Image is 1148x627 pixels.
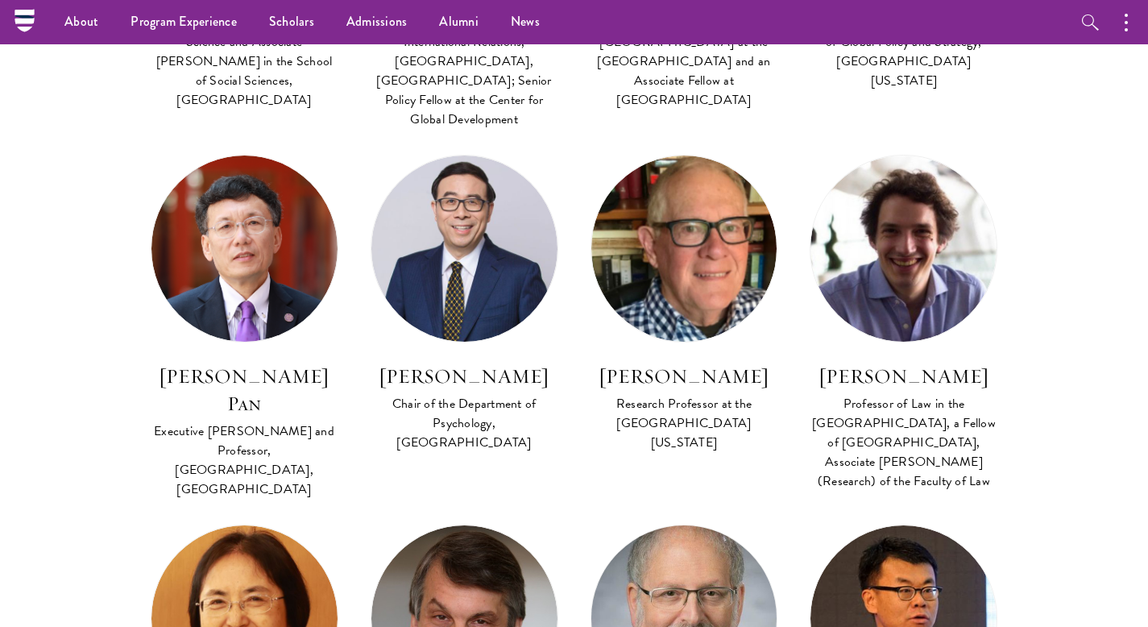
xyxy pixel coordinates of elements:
div: Executive [PERSON_NAME] and Professor, [GEOGRAPHIC_DATA], [GEOGRAPHIC_DATA] [151,421,338,499]
h3: [PERSON_NAME] [371,363,558,390]
div: External Associate of the [GEOGRAPHIC_DATA] at the [GEOGRAPHIC_DATA] and an Associate Fellow at [... [591,13,778,110]
a: [PERSON_NAME] Professor of Law in the [GEOGRAPHIC_DATA], a Fellow of [GEOGRAPHIC_DATA], Associate... [810,155,997,493]
div: Professor of Law in the [GEOGRAPHIC_DATA], a Fellow of [GEOGRAPHIC_DATA], Associate [PERSON_NAME]... [810,394,997,491]
h3: [PERSON_NAME] Pan [151,363,338,417]
div: Boeing Visiting Chair in International Relations, [GEOGRAPHIC_DATA], [GEOGRAPHIC_DATA]; Senior Po... [371,13,558,129]
h3: [PERSON_NAME] [810,363,997,390]
a: [PERSON_NAME] Research Professor at the [GEOGRAPHIC_DATA][US_STATE] [591,155,778,455]
div: So Kwanlok Professor at the School of Global Policy and Strategy, [GEOGRAPHIC_DATA][US_STATE] [810,13,997,90]
div: Research Professor at the [GEOGRAPHIC_DATA][US_STATE] [591,394,778,452]
div: Chair of the Department of Psychology, [GEOGRAPHIC_DATA] [371,394,558,452]
a: [PERSON_NAME] Chair of the Department of Psychology, [GEOGRAPHIC_DATA] [371,155,558,455]
h3: [PERSON_NAME] [591,363,778,390]
a: [PERSON_NAME] Pan Executive [PERSON_NAME] and Professor, [GEOGRAPHIC_DATA], [GEOGRAPHIC_DATA] [151,155,338,501]
div: Associate Professor of Political Science and Associate [PERSON_NAME] in the School of Social Scie... [151,13,338,110]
